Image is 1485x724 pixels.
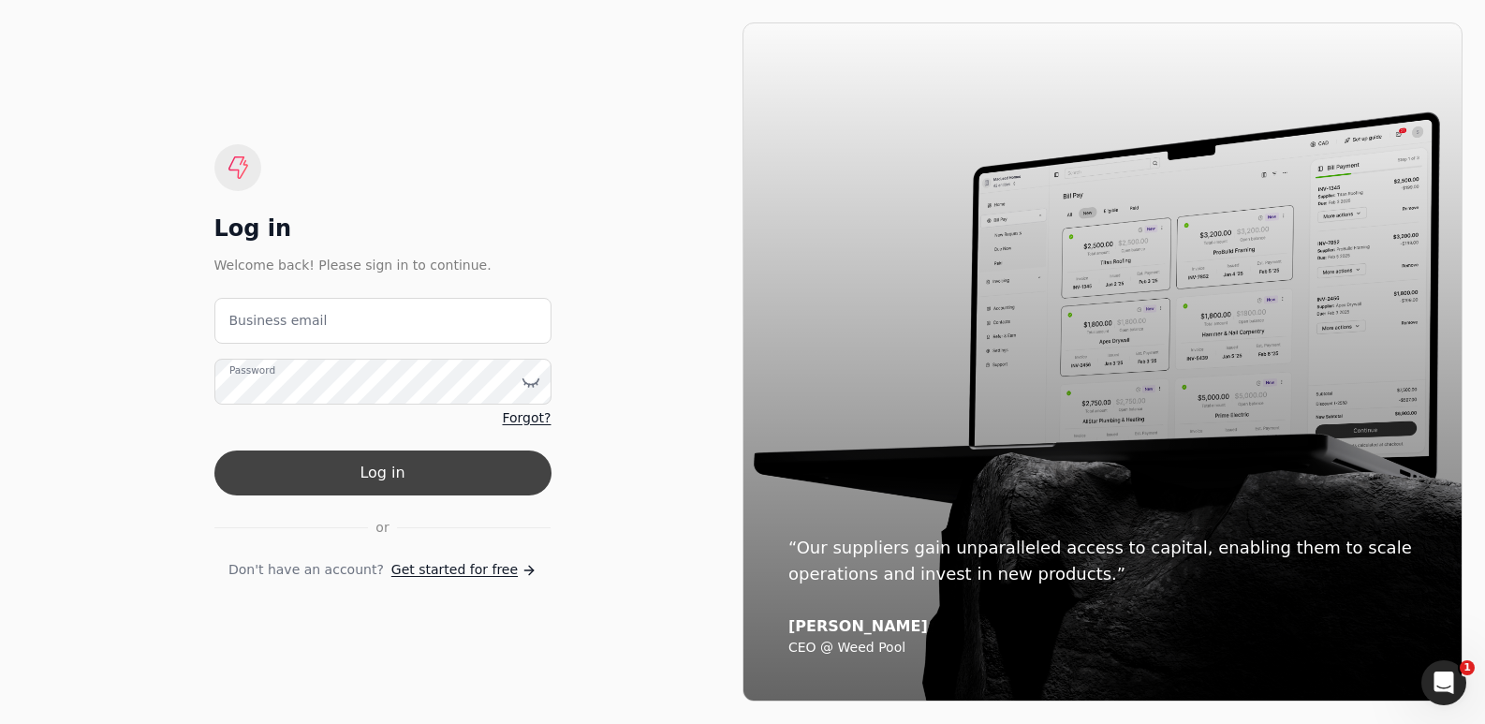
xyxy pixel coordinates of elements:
div: [PERSON_NAME] [788,617,1417,636]
span: 1 [1460,660,1475,675]
span: or [375,518,389,538]
label: Password [229,363,275,378]
div: “Our suppliers gain unparalleled access to capital, enabling them to scale operations and invest ... [788,535,1417,587]
div: Welcome back! Please sign in to continue. [214,255,551,275]
span: Get started for free [391,560,518,580]
span: Don't have an account? [228,560,384,580]
button: Log in [214,451,551,495]
iframe: Intercom live chat [1421,660,1466,705]
a: Forgot? [502,408,551,428]
div: Log in [214,214,551,244]
a: Get started for free [391,560,537,580]
div: CEO @ Weed Pool [788,640,1417,657]
label: Business email [229,311,328,331]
